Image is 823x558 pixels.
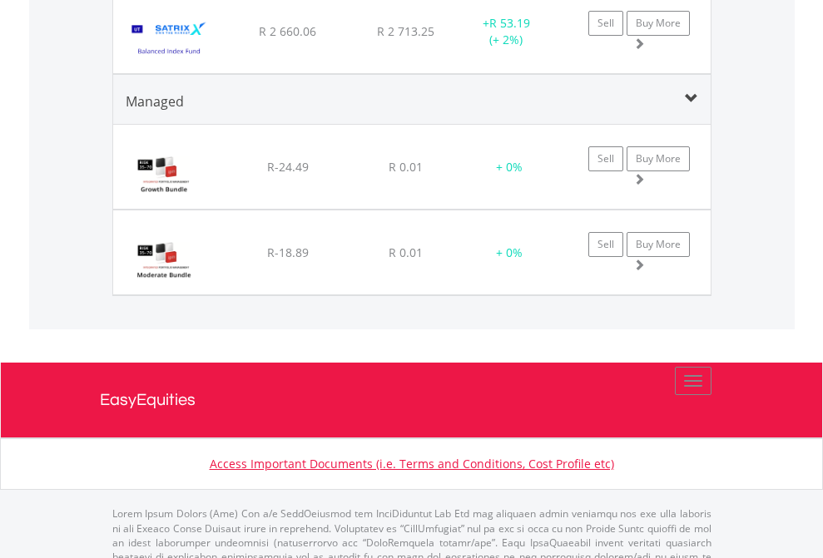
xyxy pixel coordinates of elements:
[467,159,552,175] div: + 0%
[121,10,217,69] img: UT.ZA.SATBI.png
[121,146,206,205] img: IPM%20Growth%20Preservation%20Fund.png
[259,23,316,39] span: R 2 660.06
[627,146,690,171] a: Buy More
[210,456,614,472] a: Access Important Documents (i.e. Terms and Conditions, Cost Profile etc)
[377,23,434,39] span: R 2 713.25
[454,15,558,48] div: + (+ 2%)
[121,231,206,290] img: IPM%20Moderate%20Preservation%20Fund.png
[267,244,309,260] span: R-18.89
[467,244,552,261] div: + 0%
[389,159,423,175] span: R 0.01
[588,11,623,36] a: Sell
[627,11,690,36] a: Buy More
[588,232,623,257] a: Sell
[627,232,690,257] a: Buy More
[489,15,530,31] span: R 53.19
[126,92,184,111] span: Managed
[389,244,423,260] span: R 0.01
[588,146,623,171] a: Sell
[267,159,309,175] span: R-24.49
[100,363,724,437] a: EasyEquities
